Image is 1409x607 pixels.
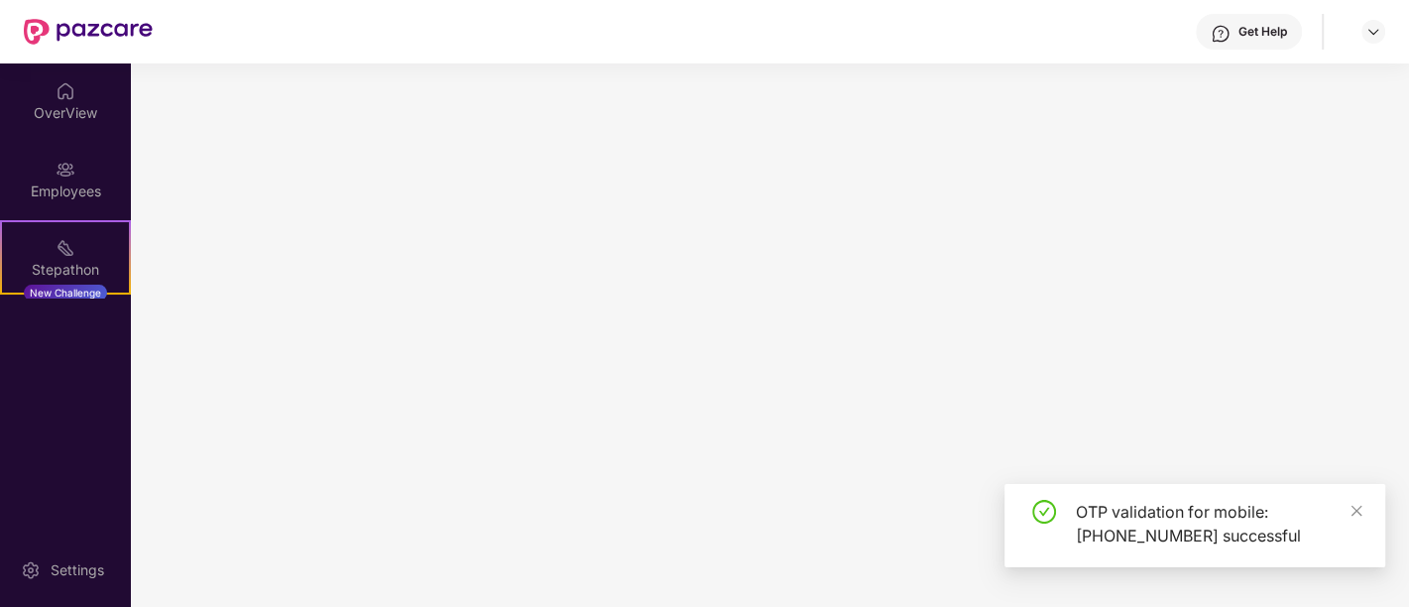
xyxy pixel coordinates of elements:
[21,560,41,580] img: svg+xml;base64,PHN2ZyBpZD0iU2V0dGluZy0yMHgyMCIgeG1sbnM9Imh0dHA6Ly93d3cudzMub3JnLzIwMDAvc3ZnIiB3aW...
[1076,500,1361,547] div: OTP validation for mobile: [PHONE_NUMBER] successful
[1211,24,1231,44] img: svg+xml;base64,PHN2ZyBpZD0iSGVscC0zMngzMiIgeG1sbnM9Imh0dHA6Ly93d3cudzMub3JnLzIwMDAvc3ZnIiB3aWR0aD...
[2,260,129,280] div: Stepathon
[56,238,75,258] img: svg+xml;base64,PHN2ZyB4bWxucz0iaHR0cDovL3d3dy53My5vcmcvMjAwMC9zdmciIHdpZHRoPSIyMSIgaGVpZ2h0PSIyMC...
[1238,24,1287,40] div: Get Help
[56,81,75,101] img: svg+xml;base64,PHN2ZyBpZD0iSG9tZSIgeG1sbnM9Imh0dHA6Ly93d3cudzMub3JnLzIwMDAvc3ZnIiB3aWR0aD0iMjAiIG...
[1032,500,1056,524] span: check-circle
[1350,504,1363,518] span: close
[45,560,110,580] div: Settings
[56,160,75,180] img: svg+xml;base64,PHN2ZyBpZD0iRW1wbG95ZWVzIiB4bWxucz0iaHR0cDovL3d3dy53My5vcmcvMjAwMC9zdmciIHdpZHRoPS...
[24,19,153,45] img: New Pazcare Logo
[1365,24,1381,40] img: svg+xml;base64,PHN2ZyBpZD0iRHJvcGRvd24tMzJ4MzIiIHhtbG5zPSJodHRwOi8vd3d3LnczLm9yZy8yMDAwL3N2ZyIgd2...
[24,285,107,301] div: New Challenge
